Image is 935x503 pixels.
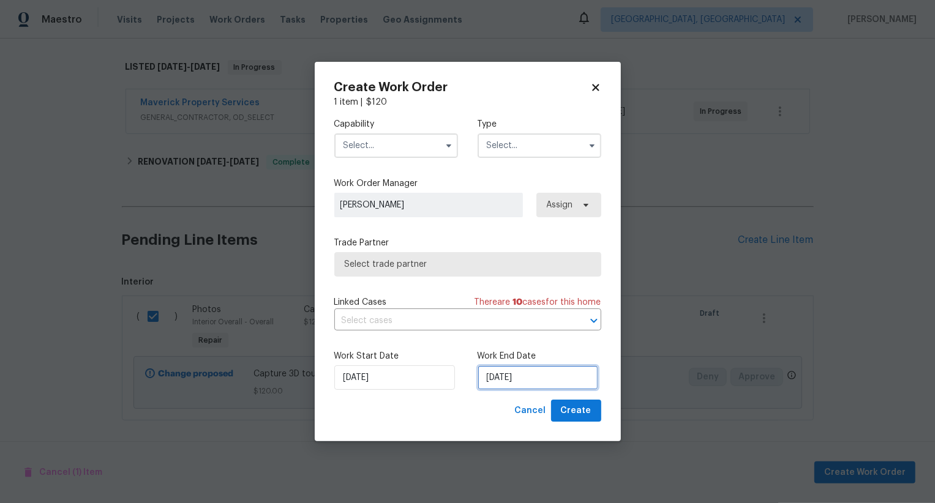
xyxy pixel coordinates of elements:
[367,98,388,106] span: $ 120
[475,296,601,308] span: There are case s for this home
[551,400,601,422] button: Create
[585,138,599,153] button: Show options
[334,237,601,249] label: Trade Partner
[478,118,601,130] label: Type
[334,296,387,308] span: Linked Cases
[547,199,573,211] span: Assign
[334,365,455,390] input: M/D/YYYY
[345,258,591,270] span: Select trade partner
[334,118,458,130] label: Capability
[334,311,567,330] input: Select cases
[510,400,551,422] button: Cancel
[561,403,591,419] span: Create
[334,133,458,158] input: Select...
[515,403,546,419] span: Cancel
[334,177,601,190] label: Work Order Manager
[334,96,601,108] div: 1 item |
[513,298,523,307] span: 10
[478,133,601,158] input: Select...
[478,350,601,362] label: Work End Date
[334,350,458,362] label: Work Start Date
[585,312,603,329] button: Open
[340,199,517,211] span: [PERSON_NAME]
[334,81,590,94] h2: Create Work Order
[478,365,598,390] input: M/D/YYYY
[441,138,456,153] button: Show options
